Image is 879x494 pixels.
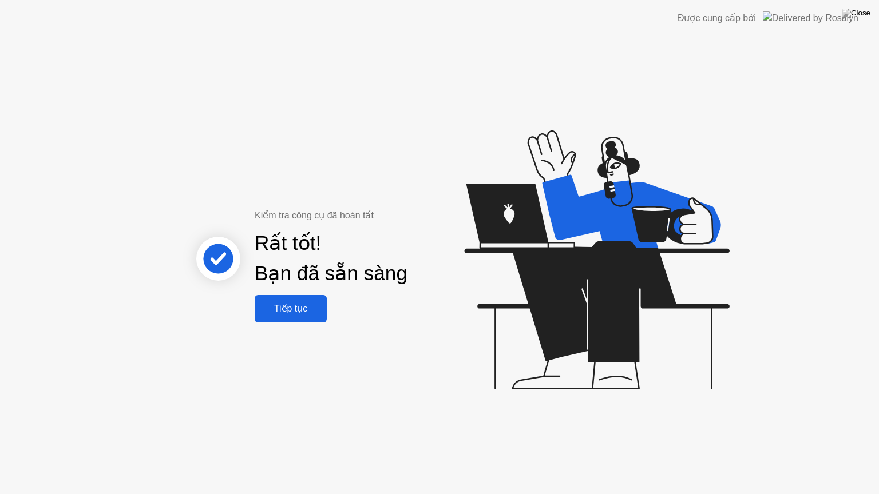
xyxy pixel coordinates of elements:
[678,11,756,25] div: Được cung cấp bởi
[842,9,870,18] img: Close
[255,295,327,322] button: Tiếp tục
[258,303,323,314] div: Tiếp tục
[763,11,858,25] img: Delivered by Rosalyn
[255,209,491,222] div: Kiểm tra công cụ đã hoàn tất
[255,228,407,289] div: Rất tốt! Bạn đã sẵn sàng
